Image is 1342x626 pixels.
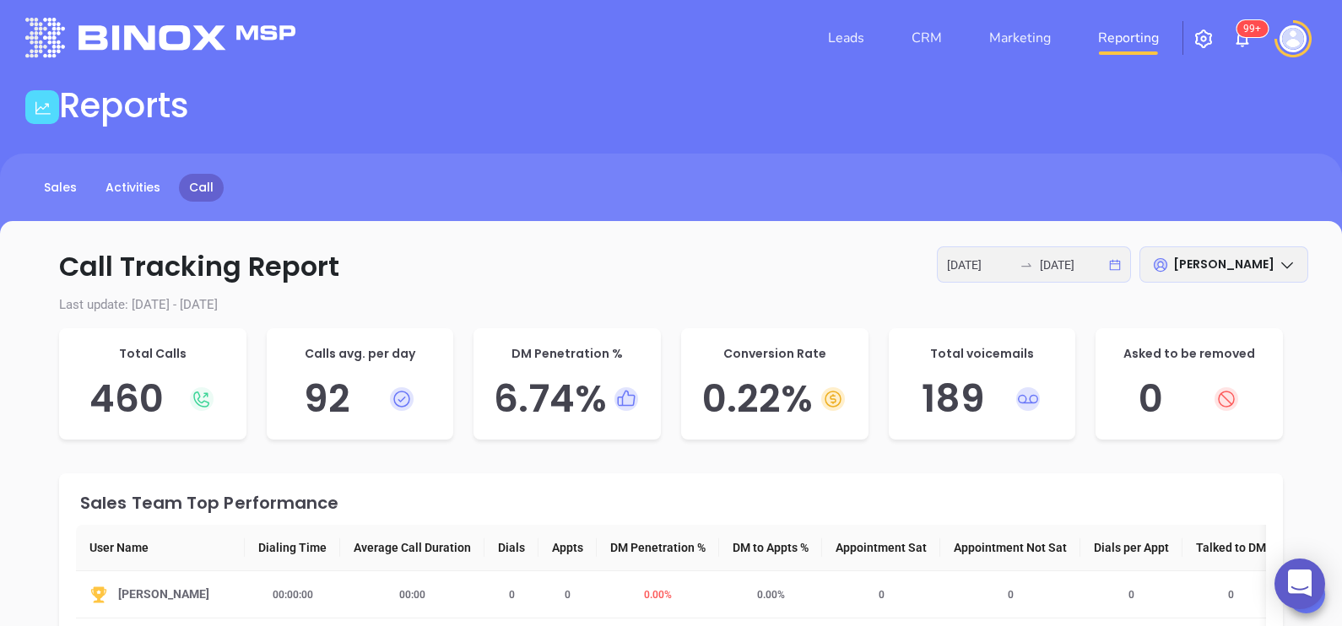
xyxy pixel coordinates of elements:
[555,589,581,601] span: 0
[869,589,895,601] span: 0
[284,345,437,363] p: Calls avg. per day
[634,589,682,601] span: 0.00 %
[1232,29,1253,49] img: iconNotification
[1280,25,1307,52] img: user
[1182,525,1280,571] th: Talked to DM
[947,256,1013,274] input: Start date
[89,586,108,604] img: Top-YuorZo0z.svg
[34,174,87,202] a: Sales
[719,525,822,571] th: DM to Appts %
[1040,256,1106,274] input: End date
[95,174,170,202] a: Activities
[998,589,1024,601] span: 0
[747,589,795,601] span: 0.00 %
[940,525,1080,571] th: Appointment Not Sat
[284,376,437,422] h5: 92
[597,525,719,571] th: DM Penetration %
[76,525,245,571] th: User Name
[490,376,644,422] h5: 6.74 %
[698,345,852,363] p: Conversion Rate
[822,525,940,571] th: Appointment Sat
[340,525,484,571] th: Average Call Duration
[1118,589,1144,601] span: 0
[59,85,189,126] h1: Reports
[490,345,644,363] p: DM Penetration %
[1112,376,1266,422] h5: 0
[1080,525,1182,571] th: Dials per Appt
[1193,29,1214,49] img: iconSetting
[1091,21,1166,55] a: Reporting
[538,525,597,571] th: Appts
[1020,258,1033,272] span: to
[118,585,209,604] span: [PERSON_NAME]
[1112,345,1266,363] p: Asked to be removed
[179,174,224,202] a: Call
[25,18,295,57] img: logo
[499,589,525,601] span: 0
[905,21,949,55] a: CRM
[389,589,436,601] span: 00:00
[245,525,340,571] th: Dialing Time
[906,376,1059,422] h5: 189
[982,21,1058,55] a: Marketing
[34,295,1308,315] p: Last update: [DATE] - [DATE]
[80,494,1266,511] div: Sales Team Top Performance
[1020,258,1033,272] span: swap-right
[484,525,538,571] th: Dials
[76,376,230,422] h5: 460
[76,345,230,363] p: Total Calls
[262,589,323,601] span: 00:00:00
[1236,20,1268,37] sup: 100
[906,345,1059,363] p: Total voicemails
[34,246,1308,287] p: Call Tracking Report
[1218,589,1244,601] span: 0
[1173,256,1274,273] span: [PERSON_NAME]
[821,21,871,55] a: Leads
[698,376,852,422] h5: 0.22 %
